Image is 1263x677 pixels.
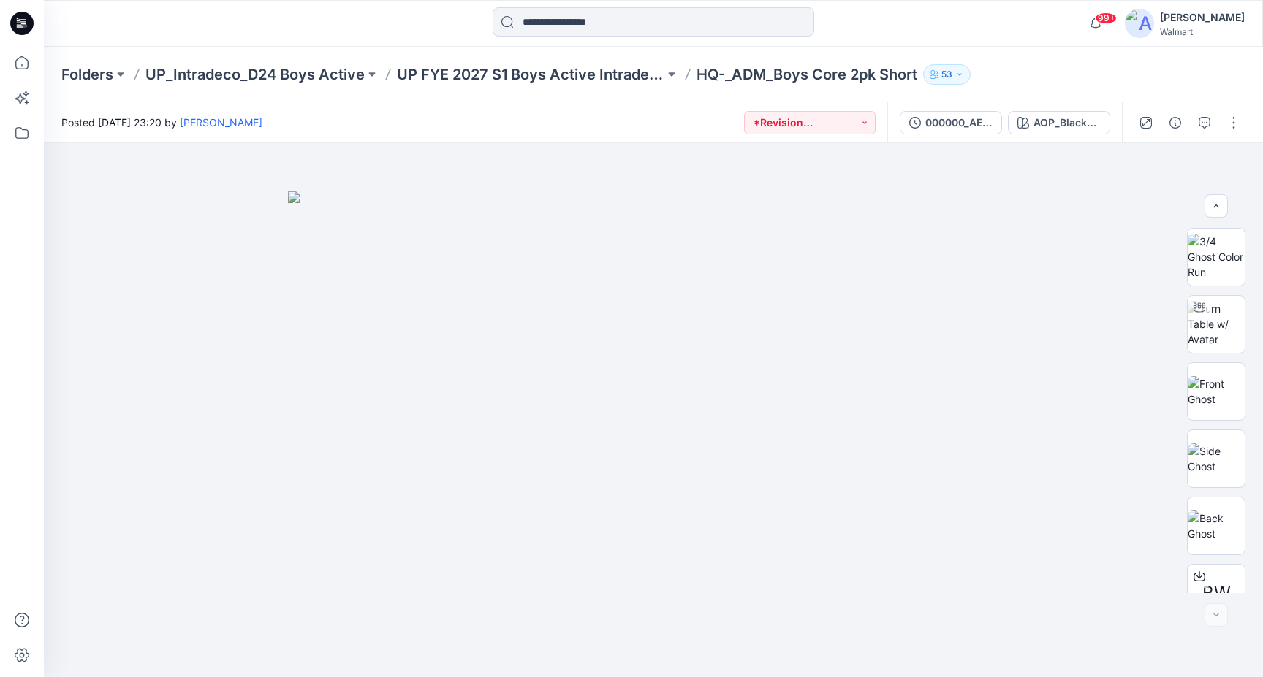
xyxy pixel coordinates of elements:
span: 99+ [1095,12,1117,24]
span: BW [1202,580,1231,606]
div: Walmart [1160,26,1245,37]
a: [PERSON_NAME] [180,116,262,129]
span: Posted [DATE] 23:20 by [61,115,262,130]
img: Side Ghost [1188,443,1245,474]
button: 000000_AEX_AWB Core Short [900,111,1002,134]
a: UP_Intradeco_D24 Boys Active [145,64,365,85]
div: AOP_Blackened Evergreen [1033,115,1101,131]
img: 3/4 Ghost Color Run [1188,234,1245,280]
a: UP FYE 2027 S1 Boys Active Intradeco [397,64,664,85]
div: [PERSON_NAME] [1160,9,1245,26]
button: Details [1164,111,1187,134]
a: Folders [61,64,113,85]
div: 000000_AEX_AWB Core Short [925,115,993,131]
img: Back Ghost [1188,510,1245,541]
img: Turn Table w/ Avatar [1188,301,1245,347]
p: 53 [941,66,952,83]
button: AOP_Blackened Evergreen [1008,111,1110,134]
button: 53 [923,64,971,85]
img: Front Ghost [1188,376,1245,407]
img: avatar [1125,9,1154,38]
p: HQ-_ADM_Boys Core 2pk Short [697,64,917,85]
